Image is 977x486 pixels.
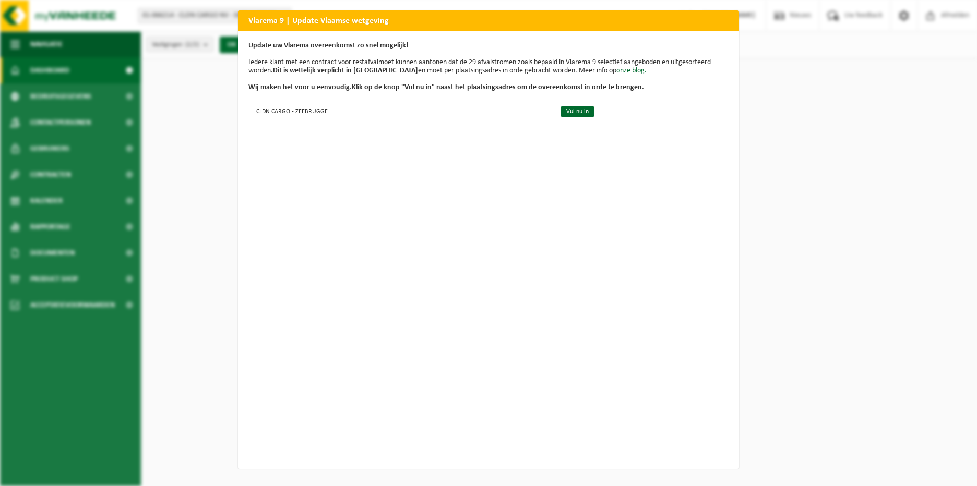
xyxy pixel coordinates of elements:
b: Dit is wettelijk verplicht in [GEOGRAPHIC_DATA] [273,67,418,75]
a: onze blog. [616,67,647,75]
td: CLDN CARGO - ZEEBRUGGE [248,102,552,119]
u: Iedere klant met een contract voor restafval [248,58,378,66]
a: Vul nu in [561,106,594,117]
p: moet kunnen aantonen dat de 29 afvalstromen zoals bepaald in Vlarema 9 selectief aangeboden en ui... [248,42,729,92]
b: Update uw Vlarema overeenkomst zo snel mogelijk! [248,42,409,50]
b: Klik op de knop "Vul nu in" naast het plaatsingsadres om de overeenkomst in orde te brengen. [248,83,644,91]
h2: Vlarema 9 | Update Vlaamse wetgeving [238,10,739,30]
u: Wij maken het voor u eenvoudig. [248,83,352,91]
